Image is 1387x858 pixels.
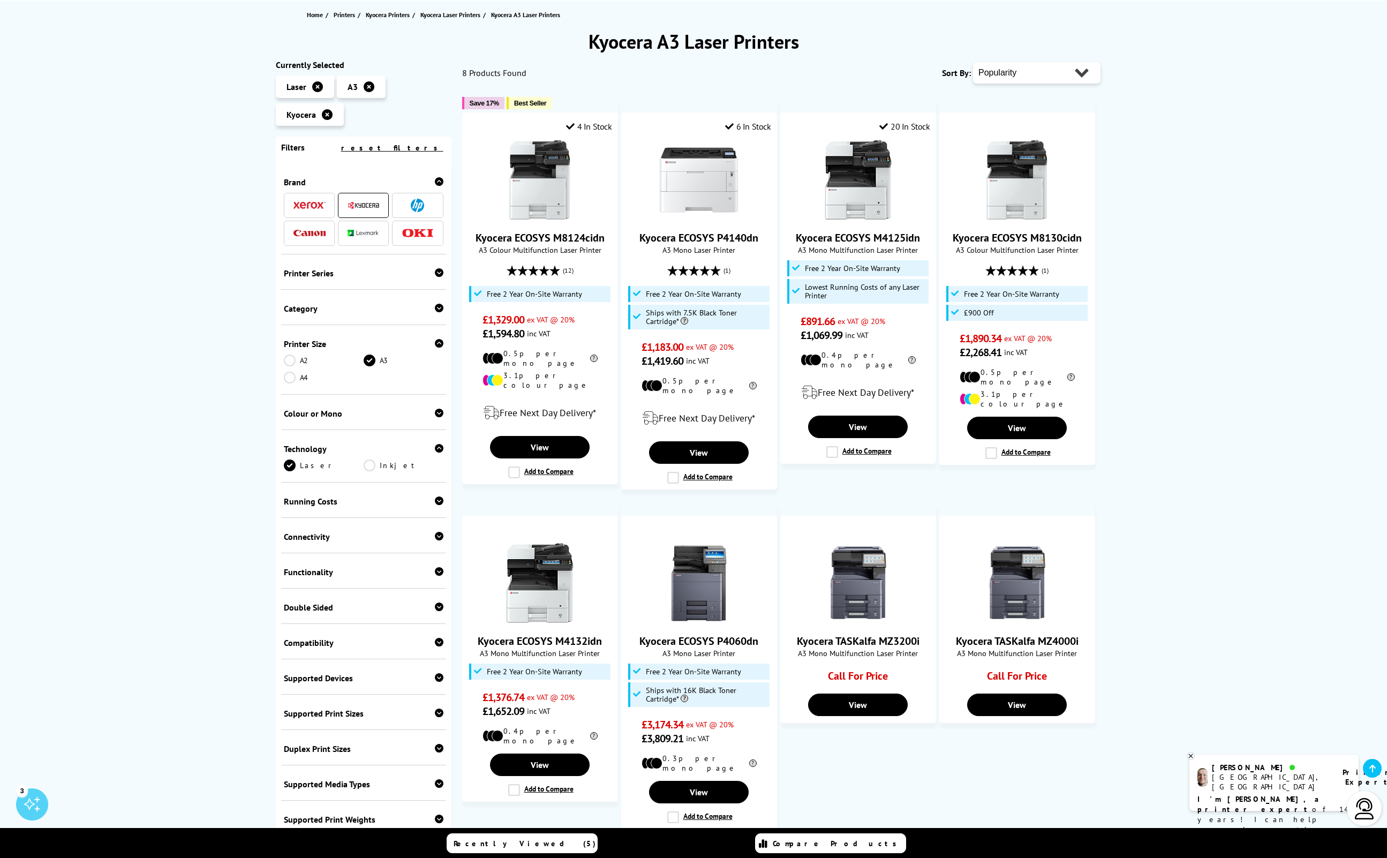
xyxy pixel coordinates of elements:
[945,245,1089,255] span: A3 Colour Multifunction Laser Printer
[500,615,580,626] a: Kyocera ECOSYS M4132idn
[801,669,916,688] div: Call For Price
[284,567,443,577] div: Functionality
[773,839,902,848] span: Compare Products
[786,648,930,658] span: A3 Mono Multifunction Laser Printer
[642,718,684,732] span: £3,174.34
[334,9,358,20] a: Printers
[462,97,504,109] button: Save 17%
[686,356,710,366] span: inc VAT
[960,332,1002,345] span: £1,890.34
[659,615,739,626] a: Kyocera ECOSYS P4060dn
[818,212,898,222] a: Kyocera ECOSYS M4125idn
[953,231,1082,245] a: Kyocera ECOSYS M8130cidn
[977,615,1057,626] a: Kyocera TASKalfa MZ4000i
[334,9,355,20] span: Printers
[293,230,326,237] img: Canon
[476,231,605,245] a: Kyocera ECOSYS M8124cidn
[808,416,908,438] a: View
[686,342,734,352] span: ex VAT @ 20%
[411,199,424,212] img: HP
[646,290,741,298] span: Free 2 Year On-Site Warranty
[366,9,412,20] a: Kyocera Printers
[977,140,1057,220] img: Kyocera ECOSYS M8130cidn
[805,264,900,273] span: Free 2 Year On-Site Warranty
[487,667,582,676] span: Free 2 Year On-Site Warranty
[566,121,612,132] div: 4 In Stock
[483,704,525,718] span: £1,652.09
[487,290,582,298] span: Free 2 Year On-Site Warranty
[276,29,1111,54] h1: Kyocera A3 Laser Printers
[805,283,926,300] span: Lowest Running Costs of any Laser Printer
[420,9,483,20] a: Kyocera Laser Printers
[646,686,767,703] span: Ships with 16K Black Toner Cartridge*
[1212,763,1329,772] div: [PERSON_NAME]
[284,460,364,471] a: Laser
[960,367,1075,387] li: 0.5p per mono page
[478,634,602,648] a: Kyocera ECOSYS M4132idn
[508,784,574,796] label: Add to Compare
[348,227,380,240] a: Lexmark
[284,443,443,454] div: Technology
[801,314,835,328] span: £891.66
[646,667,741,676] span: Free 2 Year On-Site Warranty
[364,355,443,366] a: A3
[818,615,898,626] a: Kyocera TASKalfa MZ3200i
[527,706,551,716] span: inc VAT
[490,436,590,458] a: View
[818,543,898,623] img: Kyocera TASKalfa MZ3200i
[284,779,443,789] div: Supported Media Types
[667,811,733,823] label: Add to Compare
[348,230,380,236] img: Lexmark
[454,839,596,848] span: Recently Viewed (5)
[364,460,443,471] a: Inkjet
[686,733,710,743] span: inc VAT
[307,9,326,20] a: Home
[797,634,919,648] a: Kyocera TASKalfa MZ3200i
[960,389,1075,409] li: 3.1p per colour page
[967,417,1067,439] a: View
[287,109,316,120] span: Kyocera
[977,543,1057,623] img: Kyocera TASKalfa MZ4000i
[642,340,684,354] span: £1,183.00
[402,199,434,212] a: HP
[960,669,1075,688] div: Call For Price
[402,229,434,238] img: OKI
[483,371,598,390] li: 3.1p per colour page
[366,9,410,20] span: Kyocera Printers
[667,472,733,484] label: Add to Compare
[659,212,739,222] a: Kyocera ECOSYS P4140dn
[293,199,326,212] a: Xerox
[723,260,730,281] span: (1)
[838,316,885,326] span: ex VAT @ 20%
[786,245,930,255] span: A3 Mono Multifunction Laser Printer
[341,143,443,153] a: reset filters
[642,376,757,395] li: 0.5p per mono page
[348,201,380,209] img: Kyocera
[960,345,1002,359] span: £2,268.41
[1004,347,1028,357] span: inc VAT
[945,648,1089,658] span: A3 Mono Multifunction Laser Printer
[284,673,443,683] div: Supported Devices
[16,785,28,796] div: 3
[284,743,443,754] div: Duplex Print Sizes
[348,81,358,92] span: A3
[755,833,906,853] a: Compare Products
[284,637,443,648] div: Compatibility
[284,496,443,507] div: Running Costs
[1197,768,1208,787] img: ashley-livechat.png
[500,543,580,623] img: Kyocera ECOSYS M4132idn
[1197,794,1322,814] b: I'm [PERSON_NAME], a printer expert
[1212,772,1329,792] div: [GEOGRAPHIC_DATA], [GEOGRAPHIC_DATA]
[642,732,684,746] span: £3,809.21
[659,140,739,220] img: Kyocera ECOSYS P4140dn
[483,349,598,368] li: 0.5p per mono page
[725,121,771,132] div: 6 In Stock
[977,212,1057,222] a: Kyocera ECOSYS M8130cidn
[507,97,552,109] button: Best Seller
[649,781,749,803] a: View
[468,648,612,658] span: A3 Mono Multifunction Laser Printer
[470,99,499,107] span: Save 17%
[1354,798,1375,819] img: user-headset-light.svg
[639,634,758,648] a: Kyocera ECOSYS P4060dn
[483,327,525,341] span: £1,594.80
